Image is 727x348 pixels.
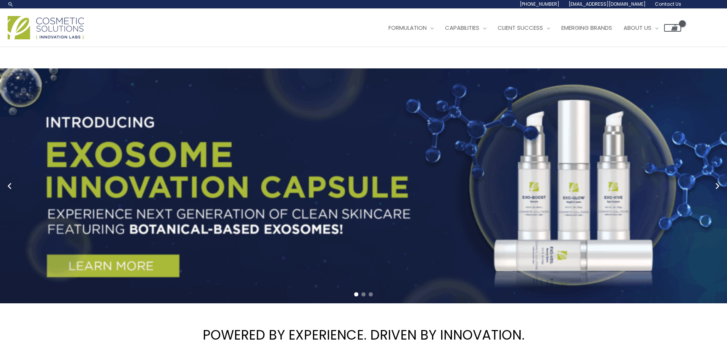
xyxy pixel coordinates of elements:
a: Search icon link [8,1,14,7]
a: Capabilities [439,16,492,39]
button: Next slide [712,180,723,192]
span: Go to slide 3 [369,292,373,296]
span: Contact Us [655,1,681,7]
a: View Shopping Cart, empty [664,24,681,32]
span: Formulation [388,24,427,32]
a: Formulation [383,16,439,39]
span: [PHONE_NUMBER] [520,1,559,7]
a: Emerging Brands [556,16,618,39]
span: Go to slide 2 [361,292,366,296]
nav: Site Navigation [377,16,681,39]
a: About Us [618,16,664,39]
button: Previous slide [4,180,15,192]
span: [EMAIL_ADDRESS][DOMAIN_NAME] [569,1,646,7]
span: Emerging Brands [561,24,612,32]
img: Cosmetic Solutions Logo [8,16,84,39]
a: Client Success [492,16,556,39]
span: Capabilities [445,24,479,32]
span: Client Success [498,24,543,32]
span: About Us [624,24,651,32]
span: Go to slide 1 [354,292,358,296]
